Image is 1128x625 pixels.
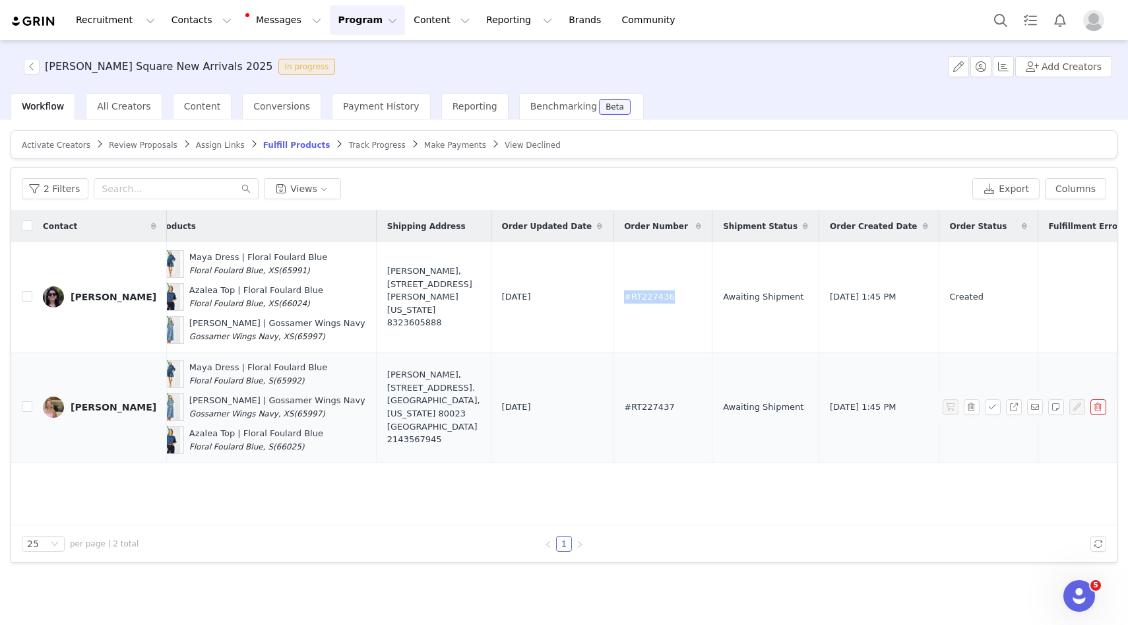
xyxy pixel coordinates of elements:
span: View Declined [505,141,561,150]
button: Search [986,5,1015,35]
div: [PERSON_NAME], [STREET_ADDRESS]. [GEOGRAPHIC_DATA], [US_STATE] 80023 [GEOGRAPHIC_DATA] [387,368,480,445]
span: [DATE] 1:45 PM [830,290,896,304]
span: Awaiting Shipment [723,290,803,304]
span: Assign Links [196,141,245,150]
button: Profile [1075,10,1117,31]
span: Reporting [453,101,497,112]
img: Product Image [160,284,180,310]
span: Review Proposals [109,141,177,150]
i: icon: right [576,541,584,548]
img: Product Image [160,251,180,277]
span: Track Progress [348,141,405,150]
span: Conversions [253,101,310,112]
div: [PERSON_NAME] | Gossamer Wings Navy [189,317,365,343]
button: Export [972,178,1040,199]
img: Product Image [160,361,180,387]
span: Floral Foulard Blue, XS [189,299,278,308]
span: [DATE] [502,401,531,414]
img: 3e66f37a-32d5-4fd2-8ddb-a2b7e0865d2a.jpg [43,397,64,418]
div: [PERSON_NAME] [71,292,156,302]
button: Reporting [478,5,560,35]
span: (65992) [273,376,305,385]
span: Payment History [343,101,420,112]
span: Contact [43,220,77,232]
span: Awaiting Shipment [723,401,803,414]
span: (65991) [278,266,310,275]
span: [DATE] [502,290,531,304]
div: Maya Dress | Floral Foulard Blue [189,251,327,277]
img: Product Image [160,317,180,343]
i: icon: search [241,184,251,193]
div: [PERSON_NAME], [STREET_ADDRESS][PERSON_NAME][US_STATE] [387,265,480,329]
div: 8323605888 [387,316,480,329]
img: placeholder-profile.jpg [1083,10,1104,31]
img: Product Image [160,427,180,453]
a: [PERSON_NAME] [43,397,156,418]
a: Community [614,5,689,35]
button: Content [406,5,478,35]
span: per page | 2 total [70,538,139,550]
button: Contacts [164,5,239,35]
span: (65997) [294,409,325,418]
button: Views [264,178,341,199]
input: Search... [94,178,259,199]
span: Shipping Address [387,220,466,232]
button: 2 Filters [22,178,88,199]
span: (65997) [294,332,325,341]
button: Messages [240,5,329,35]
span: [DATE] 1:45 PM [830,401,896,414]
div: 25 [27,537,39,551]
span: Gossamer Wings Navy, XS [189,332,294,341]
li: Previous Page [540,536,556,552]
button: Notifications [1046,5,1075,35]
a: Brands [561,5,613,35]
a: 1 [557,537,571,551]
i: icon: down [51,540,59,549]
button: Recruitment [68,5,163,35]
span: Fulfillment Errors [1049,220,1127,232]
div: [PERSON_NAME] [71,402,156,412]
h3: [PERSON_NAME] Square New Arrivals 2025 [45,59,273,75]
span: Floral Foulard Blue, S [189,442,273,451]
iframe: Intercom live chat [1063,580,1095,612]
span: Activate Creators [22,141,90,150]
li: Next Page [572,536,588,552]
button: Add Creators [1015,56,1112,77]
img: grin logo [11,15,57,28]
span: Order Number [624,220,688,232]
div: 2143567945 [387,433,480,446]
span: Send Email [1027,399,1048,415]
span: Shipment Status [723,220,798,232]
span: Products [156,220,196,232]
span: All Creators [97,101,150,112]
span: Content [184,101,221,112]
span: #RT227436 [624,290,675,304]
a: Tasks [1016,5,1045,35]
div: Azalea Top | Floral Foulard Blue [189,427,323,453]
div: Maya Dress | Floral Foulard Blue [189,361,327,387]
span: 5 [1090,580,1101,591]
img: Product Image [160,394,180,420]
div: [PERSON_NAME] | Gossamer Wings Navy [189,394,365,420]
span: Order Updated Date [502,220,592,232]
span: Order Status [950,220,1007,232]
span: Floral Foulard Blue, XS [189,266,278,275]
span: [object Object] [24,59,340,75]
i: icon: left [544,541,552,548]
div: Beta [606,103,624,111]
span: Fulfill Products [263,141,330,150]
span: In progress [278,59,336,75]
button: Program [330,5,405,35]
span: Order Created Date [830,220,917,232]
span: Benchmarking [530,101,597,112]
span: (66025) [273,442,305,451]
span: (66024) [278,299,310,308]
span: Workflow [22,101,64,112]
button: Columns [1045,178,1106,199]
img: 25865557-cd13-4939-80ab-d7ec2620bfd2.jpg [43,286,64,308]
span: Make Payments [424,141,486,150]
a: [PERSON_NAME] [43,286,156,308]
div: Azalea Top | Floral Foulard Blue [189,284,323,310]
span: #RT227437 [624,401,675,414]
